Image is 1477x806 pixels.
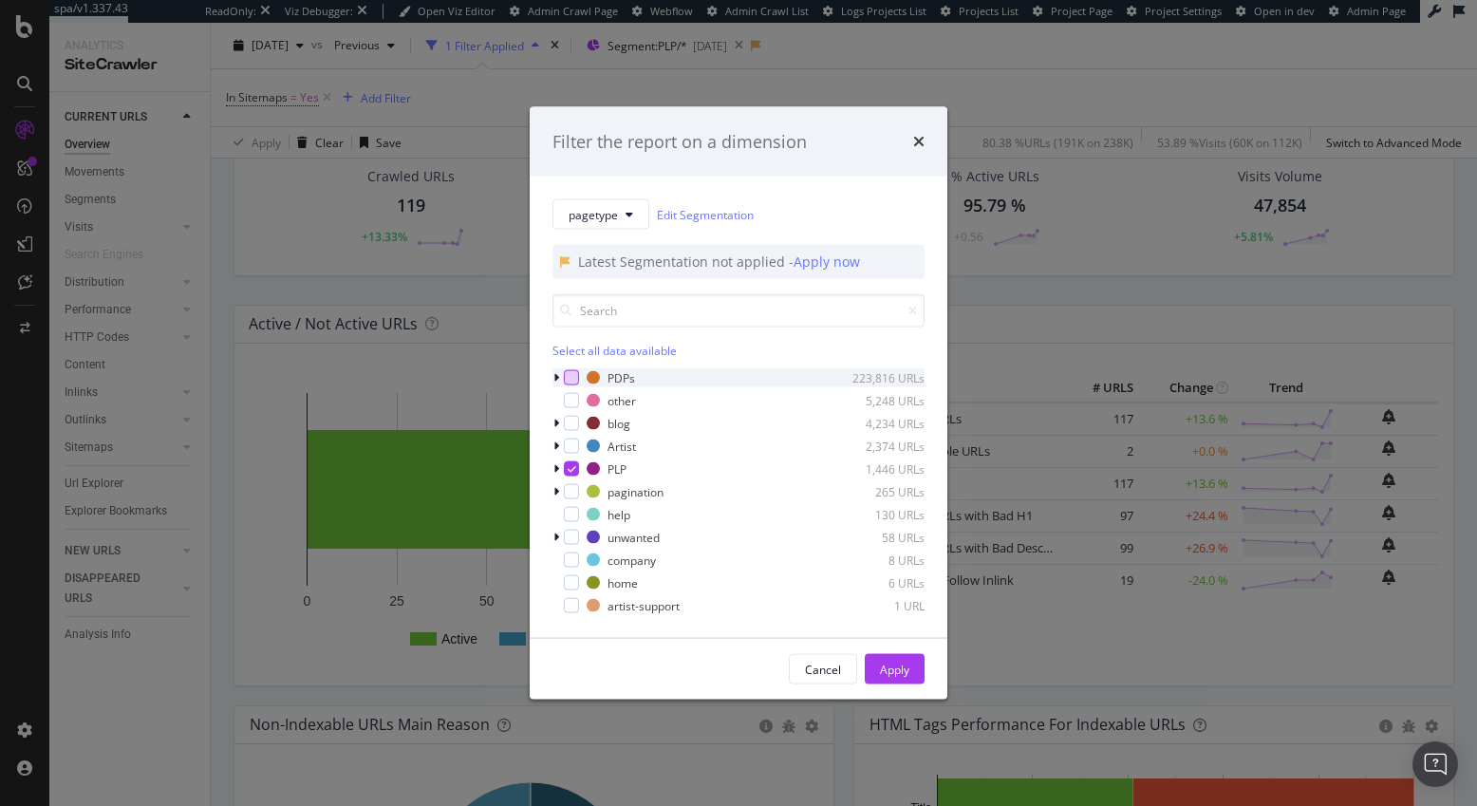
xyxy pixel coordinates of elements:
div: other [608,392,636,408]
div: 2,374 URLs [832,438,925,454]
div: modal [530,106,947,700]
button: Apply [865,654,925,684]
div: Select all data available [552,343,925,359]
a: Edit Segmentation [657,204,754,224]
div: Filter the report on a dimension [552,129,807,154]
div: Open Intercom Messenger [1412,741,1458,787]
div: Apply [880,661,909,677]
div: 5,248 URLs [832,392,925,408]
div: 58 URLs [832,529,925,545]
div: 223,816 URLs [832,369,925,385]
div: 1,446 URLs [832,460,925,477]
div: unwanted [608,529,660,545]
button: pagetype [552,199,649,230]
div: 130 URLs [832,506,925,522]
div: Artist [608,438,636,454]
div: - Apply now [789,253,860,272]
div: times [913,129,925,154]
div: blog [608,415,630,431]
div: company [608,552,656,568]
div: 8 URLs [832,552,925,568]
button: Cancel [789,654,857,684]
div: 4,234 URLs [832,415,925,431]
div: 6 URLs [832,574,925,590]
div: PDPs [608,369,635,385]
div: help [608,506,630,522]
div: artist-support [608,597,680,613]
div: Cancel [805,661,841,677]
input: Search [552,294,925,328]
div: pagination [608,483,664,499]
div: PLP [608,460,626,477]
span: pagetype [569,206,618,222]
div: home [608,574,638,590]
div: 1 URL [832,597,925,613]
div: Latest Segmentation not applied [578,253,789,272]
div: 265 URLs [832,483,925,499]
